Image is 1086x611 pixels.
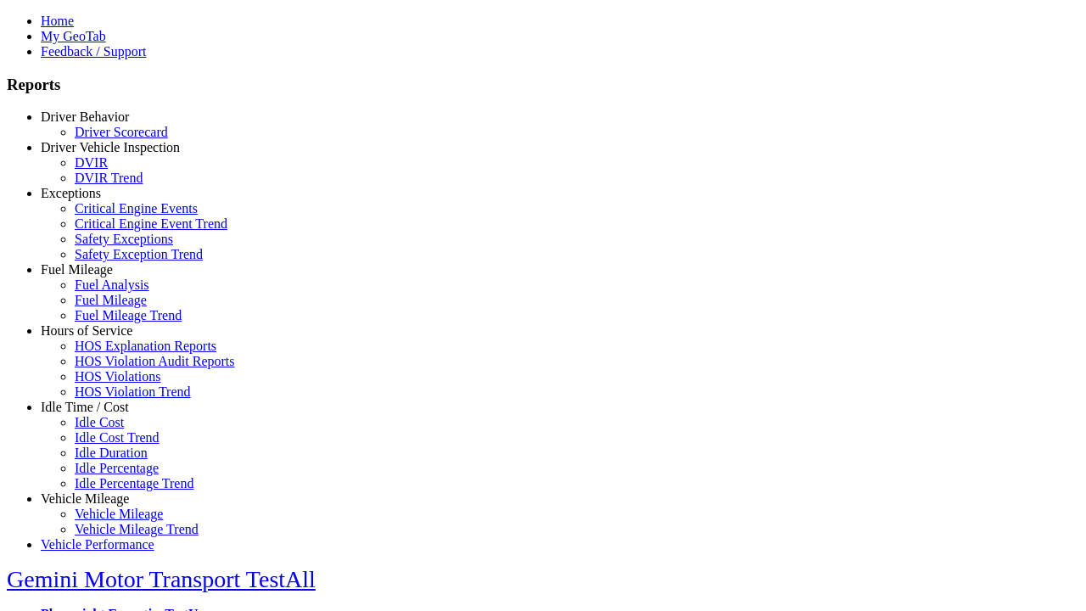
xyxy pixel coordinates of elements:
[41,323,132,338] a: Hours of Service
[75,155,108,170] a: DVIR
[75,339,216,353] a: HOS Explanation Reports
[41,44,146,59] a: Feedback / Support
[41,109,129,124] a: Driver Behavior
[41,14,74,28] a: Home
[41,262,113,277] a: Fuel Mileage
[75,293,147,307] a: Fuel Mileage
[75,232,173,246] a: Safety Exceptions
[41,400,129,414] a: Idle Time / Cost
[7,76,1079,94] h3: Reports
[75,354,235,368] a: HOS Violation Audit Reports
[75,171,143,185] a: DVIR Trend
[75,430,160,445] a: Idle Cost Trend
[75,384,191,399] a: HOS Violation Trend
[75,277,149,292] a: Fuel Analysis
[75,216,227,231] a: Critical Engine Event Trend
[75,125,168,139] a: Driver Scorecard
[7,566,316,592] a: Gemini Motor Transport TestAll
[41,186,101,200] a: Exceptions
[41,140,180,154] a: Driver Vehicle Inspection
[41,491,129,506] a: Vehicle Mileage
[75,247,203,261] a: Safety Exception Trend
[75,308,182,322] a: Fuel Mileage Trend
[41,29,106,43] a: My GeoTab
[75,415,124,429] a: Idle Cost
[75,522,199,536] a: Vehicle Mileage Trend
[75,446,148,460] a: Idle Duration
[75,507,163,521] a: Vehicle Mileage
[75,369,160,384] a: HOS Violations
[75,201,198,216] a: Critical Engine Events
[75,476,193,490] a: Idle Percentage Trend
[75,461,159,475] a: Idle Percentage
[41,537,154,552] a: Vehicle Performance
